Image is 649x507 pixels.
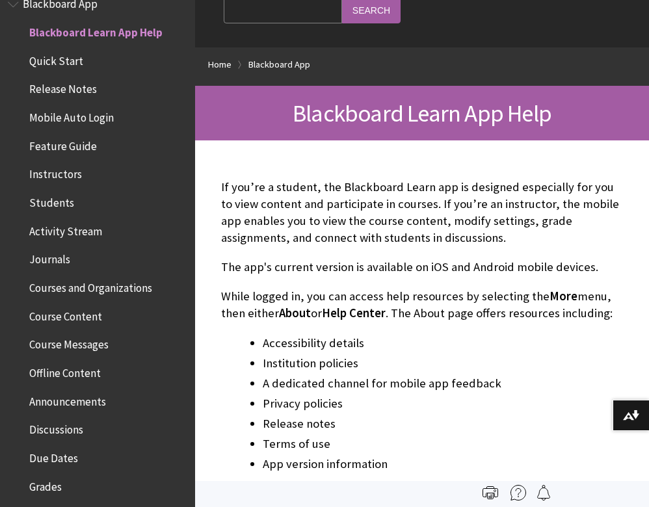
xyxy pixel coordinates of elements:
[263,374,623,393] li: A dedicated channel for mobile app feedback
[29,164,82,181] span: Instructors
[221,259,623,276] p: The app's current version is available on iOS and Android mobile devices.
[263,334,623,352] li: Accessibility details
[29,249,70,266] span: Journals
[221,179,623,247] p: If you’re a student, the Blackboard Learn app is designed especially for you to view content and ...
[29,192,74,209] span: Students
[483,485,498,500] img: Print
[263,415,623,433] li: Release notes
[248,57,310,73] a: Blackboard App
[29,79,97,96] span: Release Notes
[263,435,623,453] li: Terms of use
[29,277,152,294] span: Courses and Organizations
[322,305,386,320] span: Help Center
[29,107,114,124] span: Mobile Auto Login
[29,50,83,68] span: Quick Start
[29,220,102,238] span: Activity Stream
[29,419,83,436] span: Discussions
[536,485,551,500] img: Follow this page
[510,485,526,500] img: More help
[263,455,623,473] li: App version information
[293,98,551,128] span: Blackboard Learn App Help
[550,289,577,304] span: More
[29,334,109,352] span: Course Messages
[29,447,78,465] span: Due Dates
[263,395,623,413] li: Privacy policies
[29,362,101,380] span: Offline Content
[29,391,106,408] span: Announcements
[29,21,163,39] span: Blackboard Learn App Help
[279,305,311,320] span: About
[29,135,97,153] span: Feature Guide
[221,288,623,322] p: While logged in, you can access help resources by selecting the menu, then either or . The About ...
[208,57,232,73] a: Home
[29,476,62,493] span: Grades
[263,354,623,372] li: Institution policies
[29,305,102,323] span: Course Content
